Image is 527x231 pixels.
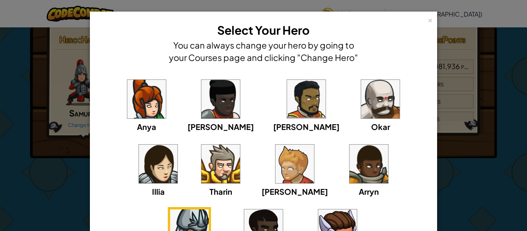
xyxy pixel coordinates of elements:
[152,187,165,196] span: Illia
[361,80,400,118] img: portrait.png
[167,22,360,39] h3: Select Your Hero
[187,122,254,132] span: [PERSON_NAME]
[275,145,314,183] img: portrait.png
[139,145,177,183] img: portrait.png
[350,145,388,183] img: portrait.png
[371,122,390,132] span: Okar
[167,39,360,64] h4: You can always change your hero by going to your Courses page and clicking "Change Hero"
[127,80,166,118] img: portrait.png
[201,145,240,183] img: portrait.png
[359,187,379,196] span: Arryn
[209,187,232,196] span: Tharin
[137,122,156,132] span: Anya
[273,122,340,132] span: [PERSON_NAME]
[287,80,326,118] img: portrait.png
[262,187,328,196] span: [PERSON_NAME]
[201,80,240,118] img: portrait.png
[427,15,433,23] div: ×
